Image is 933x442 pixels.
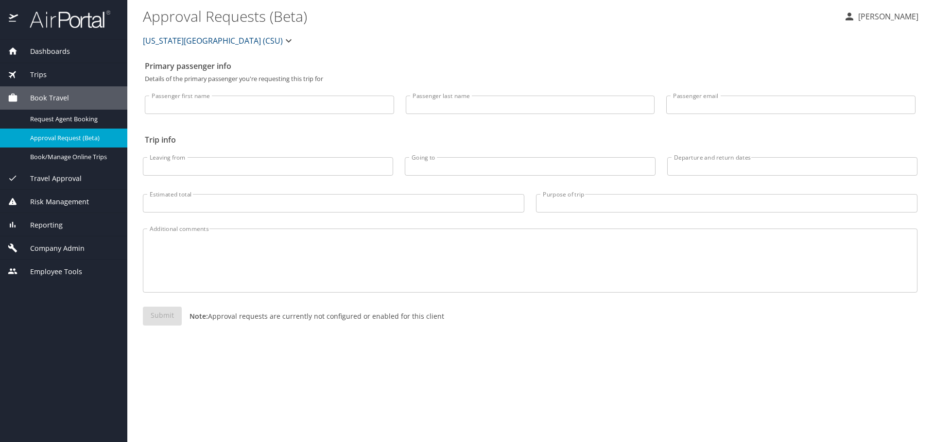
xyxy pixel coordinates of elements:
[18,266,82,277] span: Employee Tools
[145,132,916,147] h2: Trip info
[139,31,298,50] button: [US_STATE][GEOGRAPHIC_DATA] (CSU)
[18,173,82,184] span: Travel Approval
[143,1,836,31] h1: Approval Requests (Beta)
[9,10,19,29] img: icon-airportal.png
[143,34,283,48] span: [US_STATE][GEOGRAPHIC_DATA] (CSU)
[18,69,47,80] span: Trips
[840,8,922,25] button: [PERSON_NAME]
[30,133,116,143] span: Approval Request (Beta)
[30,115,116,124] span: Request Agent Booking
[190,311,208,321] strong: Note:
[18,220,63,230] span: Reporting
[18,196,89,207] span: Risk Management
[145,76,916,82] p: Details of the primary passenger you're requesting this trip for
[855,11,918,22] p: [PERSON_NAME]
[145,58,916,74] h2: Primary passenger info
[18,243,85,254] span: Company Admin
[18,93,69,103] span: Book Travel
[30,152,116,162] span: Book/Manage Online Trips
[18,46,70,57] span: Dashboards
[182,311,444,321] p: Approval requests are currently not configured or enabled for this client
[19,10,110,29] img: airportal-logo.png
